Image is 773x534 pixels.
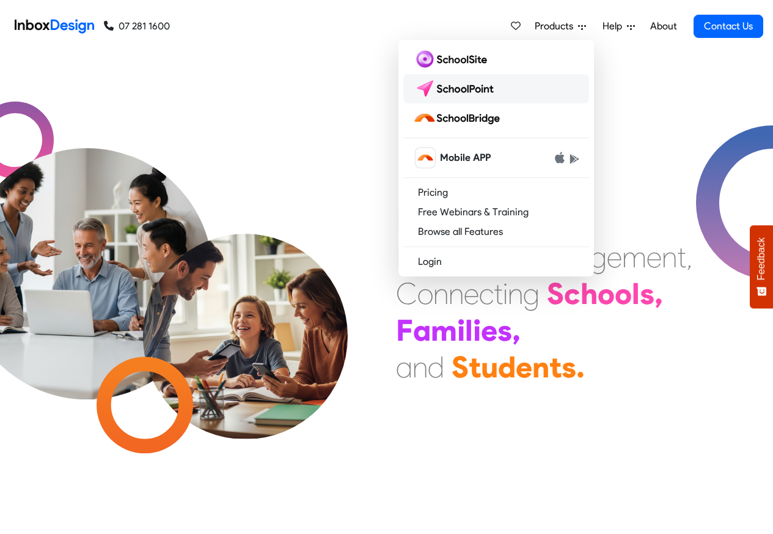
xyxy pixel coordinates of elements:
[564,275,581,312] div: c
[686,239,692,275] div: ,
[428,349,444,385] div: d
[403,222,589,242] a: Browse all Features
[516,349,532,385] div: e
[607,239,622,275] div: e
[503,275,508,312] div: i
[449,275,464,312] div: n
[413,312,431,349] div: a
[396,349,412,385] div: a
[396,239,411,275] div: E
[549,349,562,385] div: t
[481,349,498,385] div: u
[508,275,523,312] div: n
[677,239,686,275] div: t
[494,275,503,312] div: t
[396,202,420,239] div: M
[457,312,465,349] div: i
[431,312,457,349] div: m
[413,79,499,98] img: schoolpoint logo
[598,275,615,312] div: o
[535,19,578,34] span: Products
[622,239,647,275] div: m
[117,183,373,439] img: parents_with_child.png
[413,108,505,128] img: schoolbridge logo
[562,349,576,385] div: s
[590,239,607,275] div: g
[662,239,677,275] div: n
[396,202,692,385] div: Maximising Efficient & Engagement, Connecting Schools, Families, and Students.
[412,349,428,385] div: n
[654,275,663,312] div: ,
[647,239,662,275] div: e
[750,225,773,308] button: Feedback - Show survey
[403,183,589,202] a: Pricing
[469,349,481,385] div: t
[603,19,627,34] span: Help
[640,275,654,312] div: s
[396,312,413,349] div: F
[581,275,598,312] div: h
[403,143,589,172] a: schoolbridge icon Mobile APP
[756,237,767,280] span: Feedback
[481,312,497,349] div: e
[398,40,594,276] div: Products
[598,14,640,39] a: Help
[615,275,632,312] div: o
[417,275,433,312] div: o
[532,349,549,385] div: n
[473,312,481,349] div: i
[440,150,491,165] span: Mobile APP
[452,349,469,385] div: S
[403,252,589,272] a: Login
[498,349,516,385] div: d
[530,14,591,39] a: Products
[403,202,589,222] a: Free Webinars & Training
[512,312,521,349] div: ,
[464,275,479,312] div: e
[413,50,492,69] img: schoolsite logo
[433,275,449,312] div: n
[694,15,763,38] a: Contact Us
[396,275,417,312] div: C
[647,14,680,39] a: About
[465,312,473,349] div: l
[547,275,564,312] div: S
[497,312,512,349] div: s
[479,275,494,312] div: c
[523,275,540,312] div: g
[576,349,585,385] div: .
[104,19,170,34] a: 07 281 1600
[632,275,640,312] div: l
[416,148,435,168] img: schoolbridge icon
